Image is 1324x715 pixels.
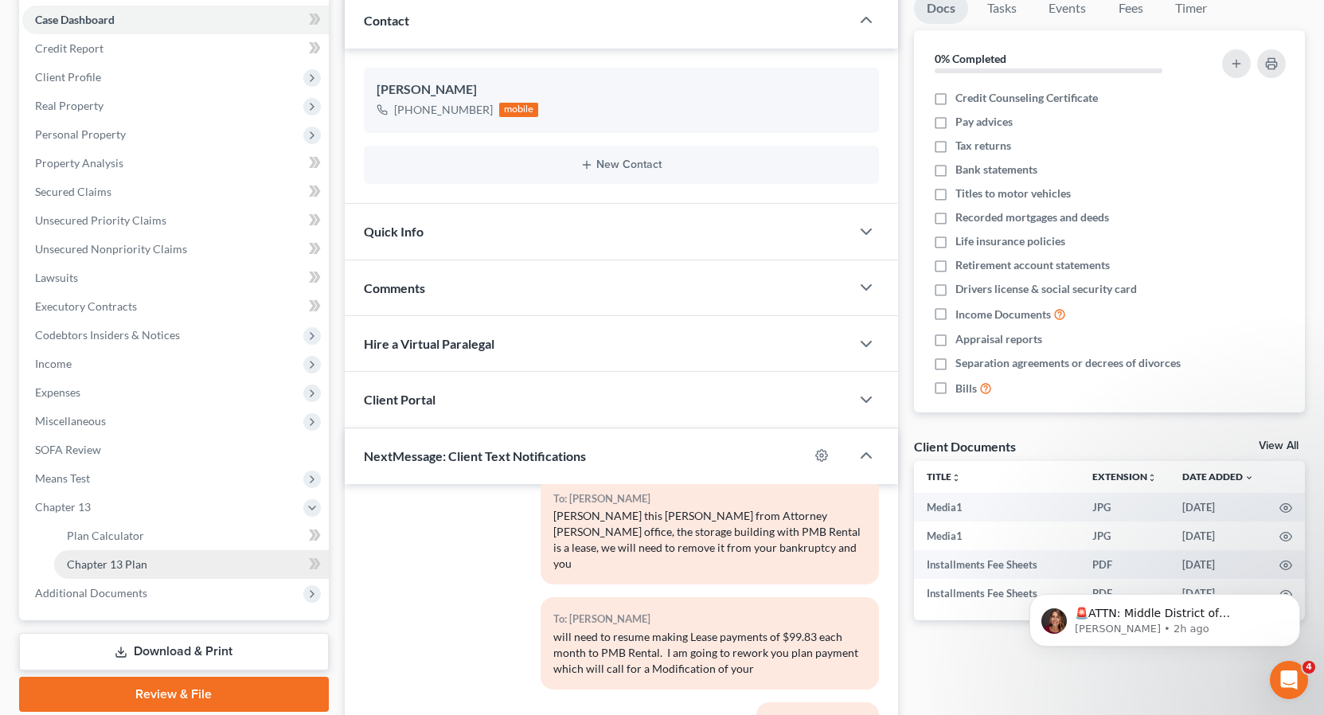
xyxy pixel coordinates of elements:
span: Expenses [35,385,80,399]
span: Additional Documents [35,586,147,600]
td: Installments Fee Sheets [914,579,1080,608]
td: [DATE] [1170,493,1267,522]
span: Titles to motor vehicles [955,186,1071,201]
a: Review & File [19,677,329,712]
span: Pay advices [955,114,1013,130]
span: SOFA Review [35,443,101,456]
span: Appraisal reports [955,331,1042,347]
span: Contact [364,13,409,28]
span: Lawsuits [35,271,78,284]
a: Case Dashboard [22,6,329,34]
span: Property Analysis [35,156,123,170]
span: Client Profile [35,70,101,84]
span: Tax returns [955,138,1011,154]
a: Property Analysis [22,149,329,178]
span: Secured Claims [35,185,111,198]
td: [DATE] [1170,522,1267,550]
a: Plan Calculator [54,522,329,550]
iframe: Intercom live chat [1270,661,1308,699]
a: Download & Print [19,633,329,670]
span: Bank statements [955,162,1037,178]
td: Media1 [914,522,1080,550]
span: Bills [955,381,977,397]
span: Real Property [35,99,103,112]
div: mobile [499,103,539,117]
span: Chapter 13 Plan [67,557,147,571]
span: Chapter 13 [35,500,91,514]
span: Unsecured Nonpriority Claims [35,242,187,256]
span: Executory Contracts [35,299,137,313]
span: Hire a Virtual Paralegal [364,336,494,351]
a: SOFA Review [22,436,329,464]
span: NextMessage: Client Text Notifications [364,448,586,463]
div: Client Documents [914,438,1016,455]
iframe: Intercom notifications message [1006,561,1324,672]
span: Plan Calculator [67,529,144,542]
div: [PERSON_NAME] this [PERSON_NAME] from Attorney [PERSON_NAME] office, the storage building with PM... [553,508,866,572]
a: Unsecured Nonpriority Claims [22,235,329,264]
td: [DATE] [1170,550,1267,579]
span: Income Documents [955,307,1051,322]
a: View All [1259,440,1299,451]
a: Extensionunfold_more [1092,471,1157,483]
span: Credit Report [35,41,103,55]
span: Miscellaneous [35,414,106,428]
a: Titleunfold_more [927,471,961,483]
a: Lawsuits [22,264,329,292]
td: Media1 [914,493,1080,522]
span: Credit Counseling Certificate [955,90,1098,106]
div: To: [PERSON_NAME] [553,610,866,628]
span: Recorded mortgages and deeds [955,209,1109,225]
div: To: [PERSON_NAME] [553,490,866,508]
strong: 0% Completed [935,52,1006,65]
span: Case Dashboard [35,13,115,26]
td: PDF [1080,550,1170,579]
i: unfold_more [1147,473,1157,483]
span: Unsecured Priority Claims [35,213,166,227]
span: Client Portal [364,392,435,407]
span: Income [35,357,72,370]
i: expand_more [1244,473,1254,483]
span: Comments [364,280,425,295]
div: will need to resume making Lease payments of $99.83 each month to PMB Rental. I am going to rewor... [553,629,866,677]
span: Life insurance policies [955,233,1065,249]
a: Credit Report [22,34,329,63]
span: Personal Property [35,127,126,141]
a: Chapter 13 Plan [54,550,329,579]
span: Means Test [35,471,90,485]
span: Quick Info [364,224,424,239]
i: unfold_more [951,473,961,483]
td: Installments Fee Sheets [914,550,1080,579]
td: JPG [1080,493,1170,522]
span: Separation agreements or decrees of divorces [955,355,1181,371]
button: New Contact [377,158,866,171]
span: 4 [1303,661,1315,674]
a: Unsecured Priority Claims [22,206,329,235]
a: Secured Claims [22,178,329,206]
a: Executory Contracts [22,292,329,321]
td: JPG [1080,522,1170,550]
div: [PERSON_NAME] [377,80,866,100]
div: [PHONE_NUMBER] [394,102,493,118]
span: Retirement account statements [955,257,1110,273]
span: Drivers license & social security card [955,281,1137,297]
span: Codebtors Insiders & Notices [35,328,180,342]
a: Date Added expand_more [1182,471,1254,483]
